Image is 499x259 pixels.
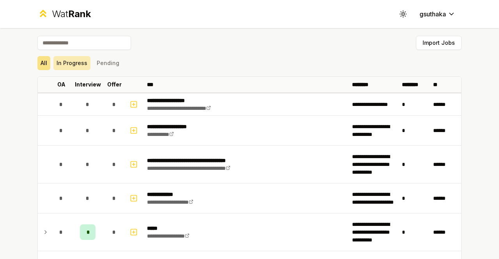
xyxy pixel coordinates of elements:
button: Import Jobs [416,36,462,50]
p: Offer [107,81,122,88]
span: Rank [68,8,91,19]
p: Interview [75,81,101,88]
button: Pending [94,56,122,70]
button: gsuthaka [413,7,462,21]
div: Wat [52,8,91,20]
p: OA [57,81,65,88]
span: gsuthaka [419,9,446,19]
button: All [37,56,50,70]
button: In Progress [53,56,90,70]
a: WatRank [37,8,91,20]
